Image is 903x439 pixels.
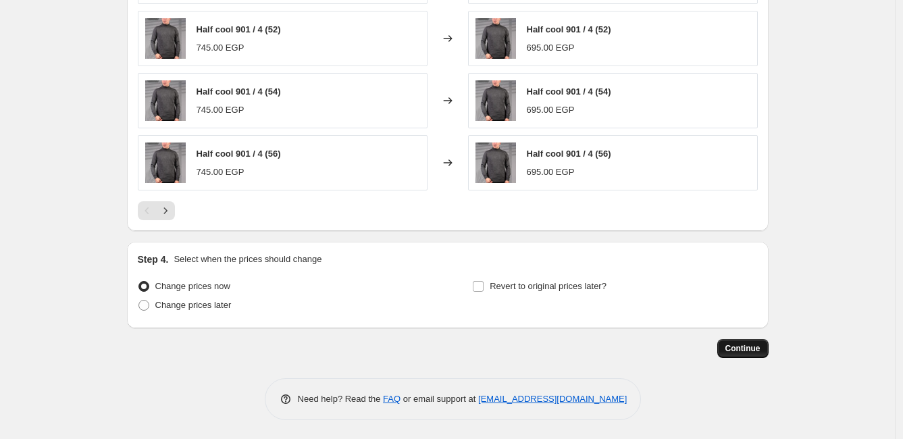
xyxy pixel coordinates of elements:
[527,103,575,117] div: 695.00 EGP
[527,24,611,34] span: Half cool 901 / 4 (52)
[145,80,186,121] img: 901-4_80x.jpg
[155,300,232,310] span: Change prices later
[138,201,175,220] nav: Pagination
[478,394,627,404] a: [EMAIL_ADDRESS][DOMAIN_NAME]
[475,143,516,183] img: 901-4_80x.jpg
[156,201,175,220] button: Next
[298,394,384,404] span: Need help? Read the
[197,103,244,117] div: 745.00 EGP
[527,165,575,179] div: 695.00 EGP
[490,281,607,291] span: Revert to original prices later?
[155,281,230,291] span: Change prices now
[527,149,611,159] span: Half cool 901 / 4 (56)
[145,143,186,183] img: 901-4_80x.jpg
[725,343,760,354] span: Continue
[145,18,186,59] img: 901-4_80x.jpg
[383,394,401,404] a: FAQ
[197,149,281,159] span: Half cool 901 / 4 (56)
[475,80,516,121] img: 901-4_80x.jpg
[717,339,769,358] button: Continue
[527,41,575,55] div: 695.00 EGP
[197,86,281,97] span: Half cool 901 / 4 (54)
[197,165,244,179] div: 745.00 EGP
[197,24,281,34] span: Half cool 901 / 4 (52)
[401,394,478,404] span: or email support at
[475,18,516,59] img: 901-4_80x.jpg
[197,41,244,55] div: 745.00 EGP
[174,253,321,266] p: Select when the prices should change
[138,253,169,266] h2: Step 4.
[527,86,611,97] span: Half cool 901 / 4 (54)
